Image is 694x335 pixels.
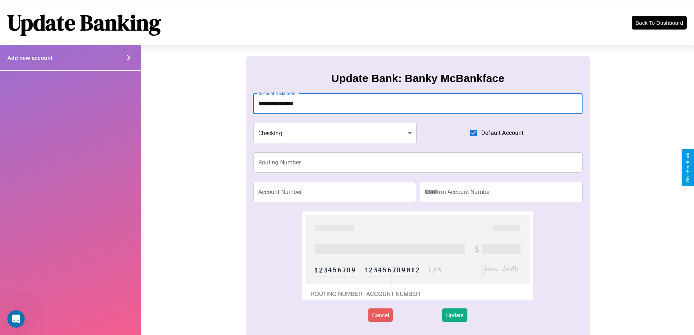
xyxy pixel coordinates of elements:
div: Checking [253,123,417,143]
h1: Update Banking [7,8,161,38]
span: Default Account [481,129,524,137]
button: Update [442,308,467,322]
iframe: Intercom live chat [7,310,25,328]
button: Cancel [368,308,393,322]
button: Back To Dashboard [632,16,687,30]
h3: Update Bank: Banky McBankface [331,72,504,85]
div: Give Feedback [685,153,690,182]
label: Account Nickname [258,90,295,97]
h4: Add new account [7,55,52,61]
img: check [302,211,533,300]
